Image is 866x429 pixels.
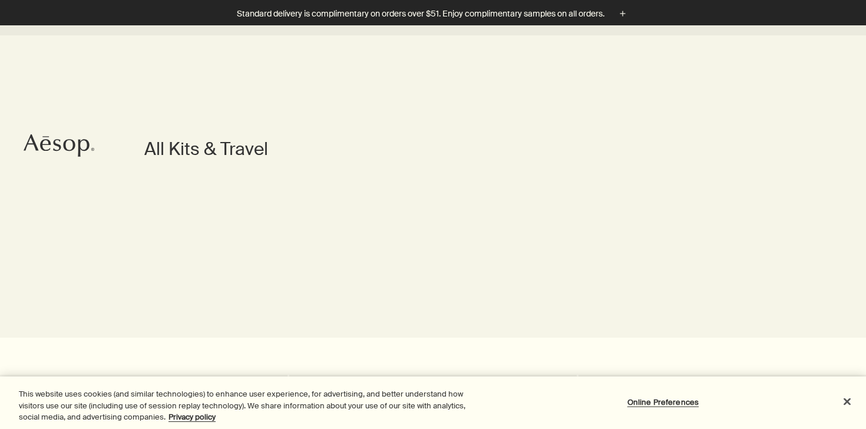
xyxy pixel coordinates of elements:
h1: All Kits & Travel [144,137,268,161]
button: Close [834,388,860,414]
a: More information about your privacy, opens in a new tab [168,412,216,422]
a: Aesop [21,131,97,163]
button: Online Preferences, Opens the preference center dialog [626,390,700,414]
button: Standard delivery is complimentary on orders over $51. Enjoy complimentary samples on all orders. [237,7,629,21]
p: Standard delivery is complimentary on orders over $51. Enjoy complimentary samples on all orders. [237,8,604,20]
svg: Aesop [24,134,94,157]
div: This website uses cookies (and similar technologies) to enhance user experience, for advertising,... [19,388,477,423]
